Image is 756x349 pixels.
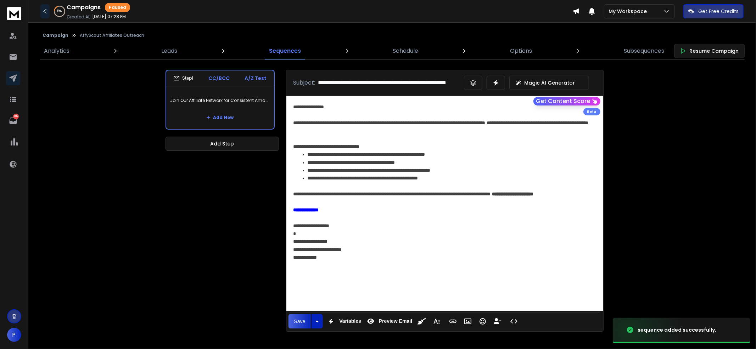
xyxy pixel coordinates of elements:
button: P [7,328,21,342]
a: Leads [157,42,181,59]
p: Options [510,47,532,55]
button: Add New [201,110,240,125]
a: Schedule [388,42,422,59]
span: Variables [338,318,363,324]
a: Sequences [265,42,305,59]
p: CC/BCC [208,75,230,82]
p: A/Z Test [245,75,267,82]
button: More Text [430,314,443,328]
p: Leads [161,47,177,55]
button: Campaign [43,33,68,38]
img: logo [7,7,21,20]
button: Get Free Credits [683,4,744,18]
button: Variables [324,314,363,328]
p: 116 [13,114,19,119]
h1: Campaigns [67,3,101,12]
p: AffyScout Affiliates Outreach [80,33,144,38]
p: Schedule [393,47,418,55]
div: Beta [583,108,600,115]
button: Resume Campaign [674,44,745,58]
p: Sequences [269,47,301,55]
button: Insert Unsubscribe Link [491,314,504,328]
button: Get Content Score [533,97,600,105]
button: Insert Link (⌘K) [446,314,460,328]
button: Code View [507,314,521,328]
button: Save [289,314,311,328]
div: sequence added successfully. [638,326,716,333]
p: [DATE] 07:28 PM [92,14,126,19]
button: Insert Image (⌘P) [461,314,475,328]
button: Clean HTML [415,314,429,328]
div: Paused [105,3,130,12]
p: Subject: [293,79,315,87]
p: Join Our Affiliate Network for Consistent Amazon Brand Deals [170,91,270,110]
p: My Workspace [609,8,650,15]
a: 116 [6,114,20,128]
button: Add Step [166,137,279,151]
p: Subsequences [624,47,664,55]
a: Analytics [40,42,74,59]
p: Created At: [67,14,91,20]
p: Analytics [44,47,69,55]
div: Step 1 [173,75,194,81]
a: Options [506,42,536,59]
p: 19 % [57,9,62,13]
li: Step1CC/BCCA/Z TestJoin Our Affiliate Network for Consistent Amazon Brand DealsAdd New [166,70,275,130]
span: Preview Email [377,318,414,324]
button: Preview Email [364,314,414,328]
button: Emoticons [476,314,489,328]
p: Magic AI Generator [525,79,575,86]
a: Subsequences [620,42,668,59]
p: Get Free Credits [698,8,739,15]
button: Magic AI Generator [509,76,589,90]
